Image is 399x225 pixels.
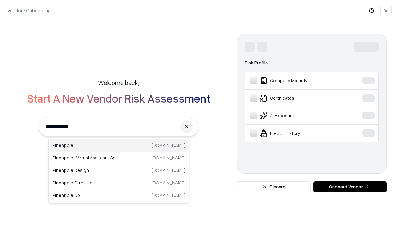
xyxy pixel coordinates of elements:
[151,142,185,148] p: [DOMAIN_NAME]
[27,92,210,104] h2: Start A New Vendor Risk Assessment
[250,129,343,137] div: Breach History
[52,154,119,161] p: Pineapple | Virtual Assistant Agency
[313,181,387,192] button: Onboard Vendor
[245,59,379,67] div: Risk Profile
[98,78,139,87] h5: Welcome back,
[52,167,119,173] p: Pineapple Design
[250,94,343,102] div: Certificates
[48,137,189,203] div: Suggestions
[52,142,119,148] p: Pineapple
[151,154,185,161] p: [DOMAIN_NAME]
[52,192,119,198] p: Pineapple Co
[250,112,343,119] div: AI Exposure
[250,77,343,84] div: Company Maturity
[151,179,185,186] p: [DOMAIN_NAME]
[151,167,185,173] p: [DOMAIN_NAME]
[52,179,119,186] p: Pineapple Furniture
[7,7,51,14] p: Vendor / Onboarding
[151,192,185,198] p: [DOMAIN_NAME]
[237,181,311,192] button: Discard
